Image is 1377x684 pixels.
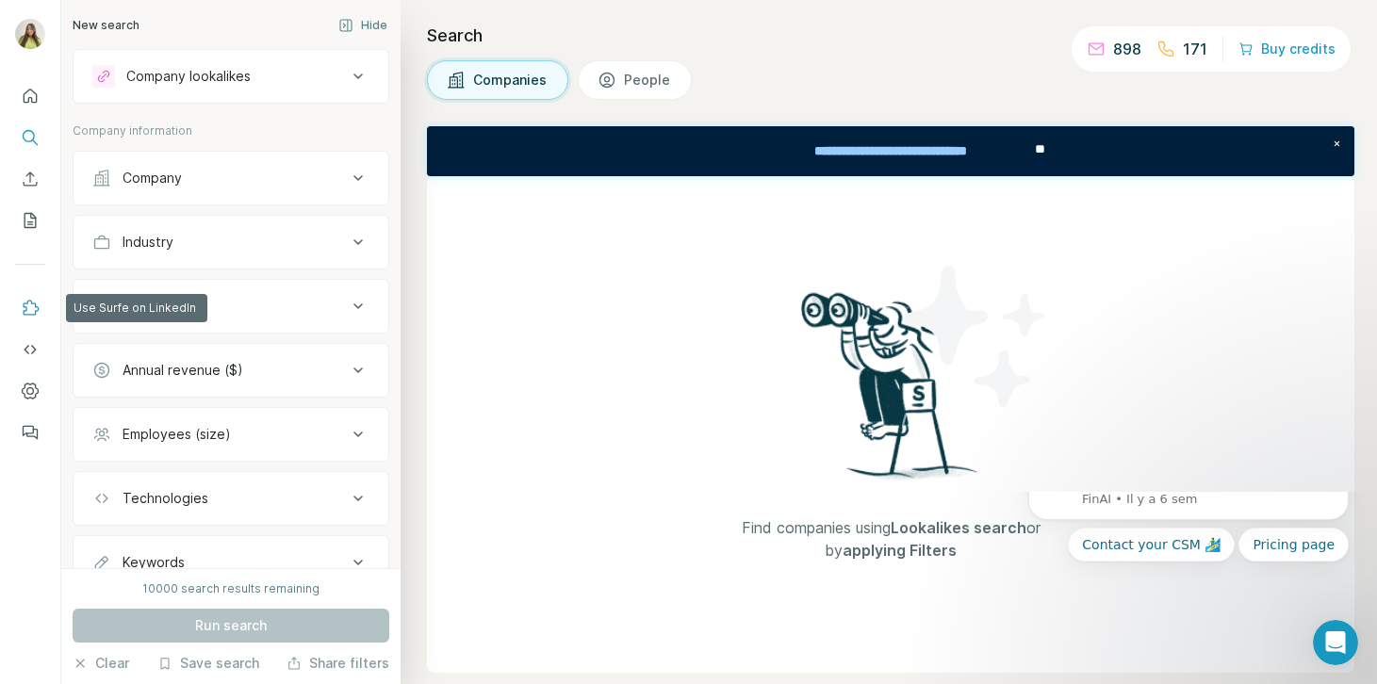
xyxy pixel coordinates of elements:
[15,333,45,366] button: Use Surfe API
[28,36,349,70] div: Quick reply options
[15,79,45,113] button: Quick start
[74,155,388,201] button: Company
[73,122,389,139] p: Company information
[1238,36,1336,62] button: Buy credits
[287,654,389,673] button: Share filters
[15,204,45,237] button: My lists
[123,361,243,380] div: Annual revenue ($)
[15,374,45,408] button: Dashboard
[793,287,989,497] img: Surfe Illustration - Woman searching with binoculars
[74,54,388,99] button: Company lookalikes
[721,516,1060,562] span: Find companies using or by
[74,412,388,457] button: Employees (size)
[123,233,173,252] div: Industry
[74,348,388,393] button: Annual revenue ($)
[473,71,549,90] span: Companies
[68,36,235,70] button: Quick reply: Contact your CSM 🏄‍♂️
[74,476,388,521] button: Technologies
[74,220,388,265] button: Industry
[15,162,45,196] button: Enrich CSV
[123,553,185,572] div: Keywords
[15,415,45,449] button: Feedback
[325,11,401,40] button: Hide
[15,121,45,155] button: Search
[1000,492,1377,633] iframe: Intercom notifications message
[123,425,231,444] div: Employees (size)
[73,17,139,34] div: New search
[74,284,388,329] button: HQ location
[238,36,349,70] button: Quick reply: Pricing page
[74,540,388,585] button: Keywords
[891,252,1060,421] img: Surfe Illustration - Stars
[123,297,197,316] div: HQ location
[1183,38,1207,60] p: 171
[15,19,45,49] img: Avatar
[1113,38,1141,60] p: 898
[1313,620,1358,665] iframe: Intercom live chat
[142,580,320,597] div: 10000 search results remaining
[624,71,672,90] span: People
[123,169,182,187] div: Company
[73,654,129,673] button: Clear
[427,23,1354,49] h4: Search
[843,541,957,560] span: applying Filters
[427,126,1354,176] iframe: Banner
[157,654,259,673] button: Save search
[123,489,208,508] div: Technologies
[15,291,45,325] button: Use Surfe on LinkedIn
[891,518,1026,537] span: Lookalikes search
[126,67,251,86] div: Company lookalikes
